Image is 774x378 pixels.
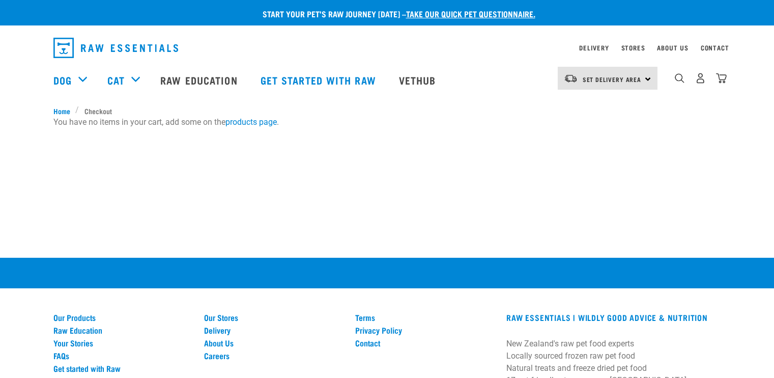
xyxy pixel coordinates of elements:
a: Contact [355,338,494,347]
a: Stores [621,46,645,49]
span: Set Delivery Area [583,77,642,81]
a: Home [53,105,76,116]
img: home-icon-1@2x.png [675,73,684,83]
a: Our Products [53,313,192,322]
a: Your Stories [53,338,192,347]
h3: RAW ESSENTIALS | Wildly Good Advice & Nutrition [506,313,721,322]
a: take our quick pet questionnaire. [406,11,535,16]
a: Our Stores [204,313,343,322]
a: Contact [701,46,729,49]
a: Careers [204,351,343,360]
img: Raw Essentials Logo [53,38,178,58]
a: Get started with Raw [53,364,192,373]
img: van-moving.png [564,74,578,83]
a: Cat [107,72,125,88]
a: products page [225,117,277,127]
a: Raw Education [150,60,250,100]
a: Vethub [389,60,449,100]
nav: breadcrumbs [53,105,721,116]
a: Terms [355,313,494,322]
a: About Us [657,46,688,49]
a: Dog [53,72,72,88]
a: About Us [204,338,343,347]
a: Privacy Policy [355,326,494,335]
a: Delivery [204,326,343,335]
a: Get started with Raw [250,60,389,100]
img: home-icon@2x.png [716,73,727,84]
a: Raw Education [53,326,192,335]
p: You have no items in your cart, add some on the . [53,116,721,128]
a: FAQs [53,351,192,360]
a: Delivery [579,46,609,49]
img: user.png [695,73,706,84]
nav: dropdown navigation [45,34,729,62]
